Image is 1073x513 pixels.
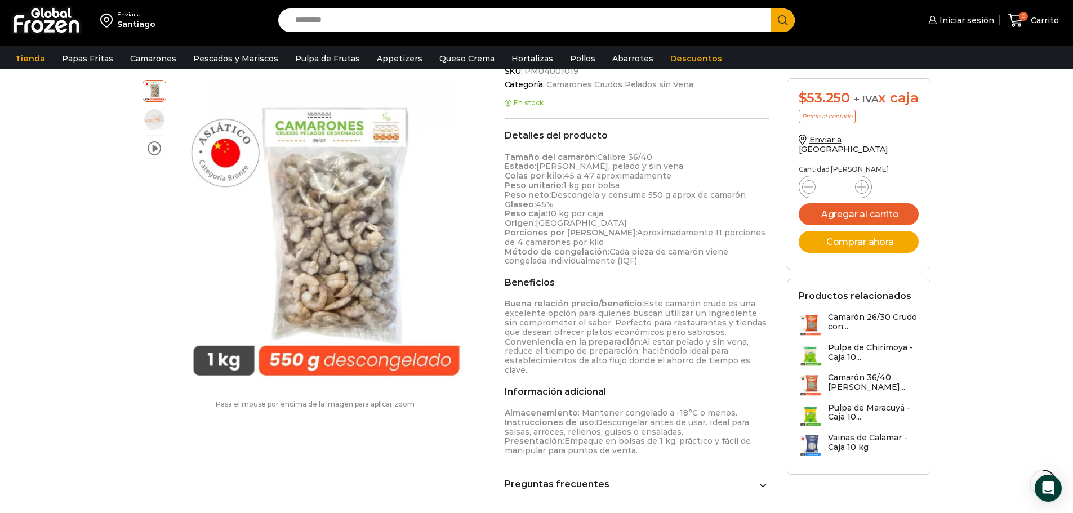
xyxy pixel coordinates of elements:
[505,277,770,288] h2: Beneficios
[172,80,481,389] div: 1 / 3
[799,90,850,106] bdi: 53.250
[100,11,117,30] img: address-field-icon.svg
[505,298,644,309] strong: Buena relación precio/beneficio:
[505,152,597,162] strong: Tamaño del camarón:
[799,343,919,367] a: Pulpa de Chirimoya - Caja 10...
[371,48,428,69] a: Appetizers
[828,343,919,362] h3: Pulpa de Chirimoya - Caja 10...
[799,231,919,253] button: Comprar ahora
[505,99,770,107] p: En stock
[925,9,994,32] a: Iniciar sesión
[505,80,770,90] span: Categoría:
[799,110,856,123] p: Precio al contado
[188,48,284,69] a: Pescados y Mariscos
[505,417,596,427] strong: Instrucciones de uso:
[505,247,609,257] strong: Método de congelación:
[505,218,536,228] strong: Origen:
[1019,12,1028,21] span: 0
[828,433,919,452] h3: Vainas de Calamar - Caja 10 kg
[1028,15,1059,26] span: Carrito
[828,403,919,422] h3: Pulpa de Maracuyá - Caja 10...
[505,171,564,181] strong: Colas por kilo:
[799,135,889,154] a: Enviar a [GEOGRAPHIC_DATA]
[799,90,807,106] span: $
[143,108,166,131] span: 36/40 rpd bronze
[505,180,563,190] strong: Peso unitario:
[506,48,559,69] a: Hortalizas
[564,48,601,69] a: Pollos
[505,408,770,456] p: : Mantener congelado a -18°C o menos. Descongelar antes de usar. Ideal para salsas, arroces, rell...
[290,48,366,69] a: Pulpa de Frutas
[505,190,551,200] strong: Peso neto:
[505,299,770,374] p: Este camarón crudo es una excelente opción para quienes buscan utilizar un ingrediente sin compro...
[1035,475,1062,502] div: Open Intercom Messenger
[505,227,637,238] strong: Porciones por [PERSON_NAME]:
[771,8,795,32] button: Search button
[799,90,919,106] div: x caja
[937,15,994,26] span: Iniciar sesión
[854,93,879,105] span: + IVA
[799,291,911,301] h2: Productos relacionados
[607,48,659,69] a: Abarrotes
[505,161,536,171] strong: Estado:
[124,48,182,69] a: Camarones
[117,11,155,19] div: Enviar a
[799,433,919,457] a: Vainas de Calamar - Caja 10 kg
[828,373,919,392] h3: Camarón 36/40 [PERSON_NAME]...
[505,436,564,446] strong: Presentación:
[799,403,919,427] a: Pulpa de Maracuyá - Caja 10...
[505,153,770,266] p: Calibre 36/40 [PERSON_NAME], pelado y sin vena 45 a 47 aproximadamente 1 kg por bolsa Descongela ...
[545,80,693,90] a: Camarones Crudos Pelados sin Vena
[799,166,919,173] p: Cantidad [PERSON_NAME]
[172,80,481,389] img: Camaron 36/40 RPD Bronze
[1005,7,1062,34] a: 0 Carrito
[799,313,919,337] a: Camarón 26/30 Crudo con...
[523,66,578,76] span: PM04001019
[505,208,547,218] strong: Peso caja:
[143,400,488,408] p: Pasa el mouse por encima de la imagen para aplicar zoom
[828,313,919,332] h3: Camarón 26/30 Crudo con...
[56,48,119,69] a: Papas Fritas
[10,48,51,69] a: Tienda
[505,479,770,489] a: Preguntas frecuentes
[799,373,919,397] a: Camarón 36/40 [PERSON_NAME]...
[665,48,728,69] a: Descuentos
[505,130,770,141] h2: Detalles del producto
[143,79,166,101] span: Camaron 36/40 RPD Bronze
[117,19,155,30] div: Santiago
[505,386,770,397] h2: Información adicional
[505,199,536,209] strong: Glaseo:
[505,337,642,347] strong: Conveniencia en la preparación:
[505,408,578,418] strong: Almacenamiento
[799,203,919,225] button: Agregar al carrito
[825,179,846,195] input: Product quantity
[505,66,770,76] span: SKU:
[434,48,500,69] a: Queso Crema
